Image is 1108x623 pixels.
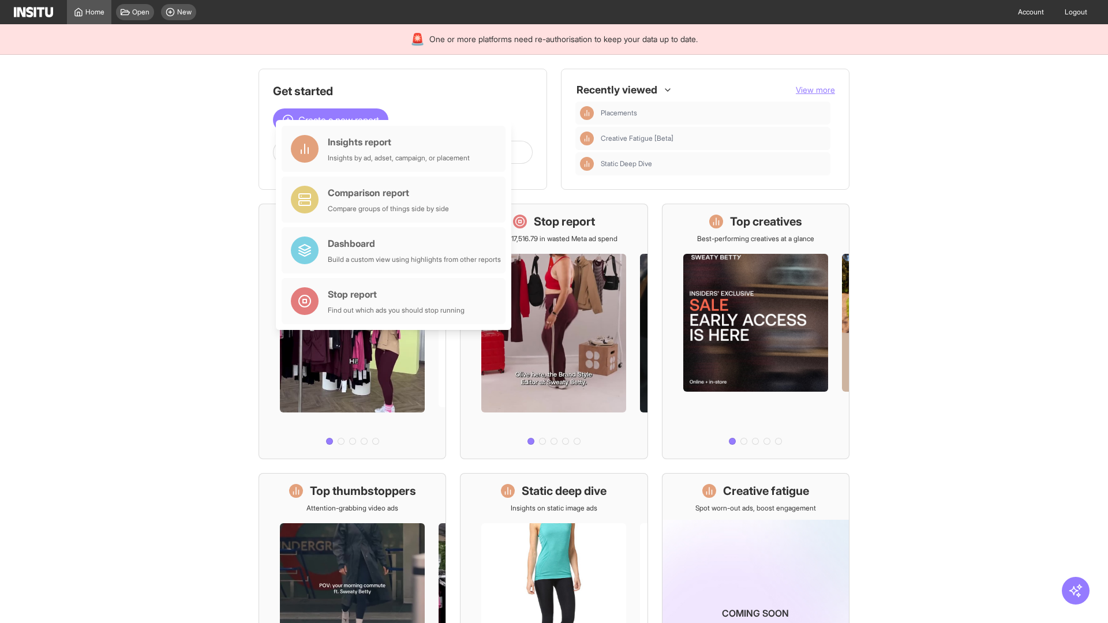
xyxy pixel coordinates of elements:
span: Home [85,7,104,17]
button: Create a new report [273,108,388,132]
span: Open [132,7,149,17]
span: View more [796,85,835,95]
div: Insights by ad, adset, campaign, or placement [328,153,470,163]
h1: Top creatives [730,213,802,230]
div: Build a custom view using highlights from other reports [328,255,501,264]
span: New [177,7,192,17]
button: View more [796,84,835,96]
div: Comparison report [328,186,449,200]
p: Save £17,516.79 in wasted Meta ad spend [491,234,617,243]
a: What's live nowSee all active ads instantly [259,204,446,459]
div: Insights [580,157,594,171]
span: Creative Fatigue [Beta] [601,134,826,143]
div: Find out which ads you should stop running [328,306,465,315]
span: Static Deep Dive [601,159,826,168]
a: Stop reportSave £17,516.79 in wasted Meta ad spend [460,204,647,459]
h1: Top thumbstoppers [310,483,416,499]
div: Insights [580,132,594,145]
div: Compare groups of things side by side [328,204,449,213]
div: Insights [580,106,594,120]
span: Create a new report [298,113,379,127]
div: 🚨 [410,31,425,47]
p: Attention-grabbing video ads [306,504,398,513]
span: One or more platforms need re-authorisation to keep your data up to date. [429,33,698,45]
p: Best-performing creatives at a glance [697,234,814,243]
div: Dashboard [328,237,501,250]
div: Stop report [328,287,465,301]
a: Top creativesBest-performing creatives at a glance [662,204,849,459]
img: Logo [14,7,53,17]
h1: Static deep dive [522,483,607,499]
span: Creative Fatigue [Beta] [601,134,673,143]
p: Insights on static image ads [511,504,597,513]
span: Static Deep Dive [601,159,652,168]
span: Placements [601,108,826,118]
h1: Get started [273,83,533,99]
span: Placements [601,108,637,118]
div: Insights report [328,135,470,149]
h1: Stop report [534,213,595,230]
